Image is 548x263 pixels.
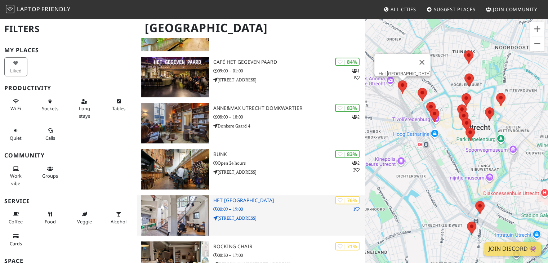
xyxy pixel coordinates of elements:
span: Suggest Places [434,6,476,13]
h3: Service [4,198,133,205]
span: Credit cards [10,240,22,247]
button: Wi-Fi [4,95,27,115]
button: Veggie [73,208,96,227]
span: Laptop [17,5,40,13]
span: Coffee [9,218,23,225]
button: Tables [107,95,130,115]
span: Join Community [493,6,537,13]
h3: Het [GEOGRAPHIC_DATA] [213,197,366,204]
img: Café Het Gegeven Paard [141,57,209,97]
button: Close [413,54,431,71]
button: Sockets [39,95,62,115]
a: Café Het Gegeven Paard | 84% 11 Café Het Gegeven Paard 09:00 – 01:00 [STREET_ADDRESS] [137,57,365,97]
p: 00:09 – 19:00 [213,206,366,213]
a: Anne&Max Utrecht Domkwartier | 83% 2 Anne&Max Utrecht Domkwartier 08:00 – 18:00 Donkere Gaard 4 [137,103,365,143]
img: Anne&Max Utrecht Domkwartier [141,103,209,143]
button: Food [39,208,62,227]
span: Power sockets [42,105,58,112]
span: Friendly [41,5,70,13]
div: | 83% [335,104,360,112]
p: 1 1 [352,67,360,81]
h3: Café Het Gegeven Paard [213,59,366,65]
h1: [GEOGRAPHIC_DATA] [139,18,364,38]
p: 1 [353,206,360,213]
button: Zoom in [530,22,544,36]
span: Food [45,218,56,225]
a: Suggest Places [424,3,478,16]
button: Long stays [73,95,96,122]
p: [STREET_ADDRESS] [213,169,366,175]
p: 2 [352,113,360,120]
h3: Rocking Chair [213,244,366,250]
a: Het Huis Utrecht | 76% 1 Het [GEOGRAPHIC_DATA] 00:09 – 19:00 [STREET_ADDRESS] [137,195,365,236]
span: Group tables [42,173,58,179]
span: Long stays [79,105,90,119]
button: Calls [39,125,62,144]
a: BUNK | 83% 22 BUNK Open 24 hours [STREET_ADDRESS] [137,149,365,190]
p: 08:30 – 17:00 [213,252,366,259]
div: | 83% [335,150,360,158]
h3: Community [4,152,133,159]
button: Cards [4,230,27,249]
p: 2 2 [352,160,360,173]
div: | 84% [335,58,360,66]
img: BUNK [141,149,209,190]
button: Work vibe [4,163,27,189]
p: 09:00 – 01:00 [213,67,366,74]
span: All Cities [391,6,416,13]
span: Quiet [10,135,22,141]
button: Coffee [4,208,27,227]
span: Alcohol [111,218,126,225]
p: [STREET_ADDRESS] [213,215,366,222]
span: Video/audio calls [45,135,55,141]
button: Zoom out [530,36,544,51]
button: Quiet [4,125,27,144]
p: Open 24 hours [213,160,366,166]
span: Stable Wi-Fi [10,105,21,112]
p: 08:00 – 18:00 [213,113,366,120]
h3: My Places [4,47,133,54]
a: Het [GEOGRAPHIC_DATA] [379,71,431,76]
p: Donkere Gaard 4 [213,122,366,129]
a: Join Community [483,3,540,16]
div: | 71% [335,242,360,250]
span: People working [10,173,22,186]
img: Het Huis Utrecht [141,195,209,236]
button: Groups [39,163,62,182]
a: LaptopFriendly LaptopFriendly [6,3,71,16]
h3: Anne&Max Utrecht Domkwartier [213,105,366,111]
img: LaptopFriendly [6,5,14,13]
h3: Productivity [4,85,133,92]
h2: Filters [4,18,133,40]
p: [STREET_ADDRESS] [213,76,366,83]
button: Alcohol [107,208,130,227]
div: | 76% [335,196,360,204]
a: All Cities [380,3,419,16]
a: Join Discord 👾 [484,242,541,256]
span: Work-friendly tables [112,105,125,112]
span: Veggie [77,218,92,225]
h3: BUNK [213,151,366,157]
